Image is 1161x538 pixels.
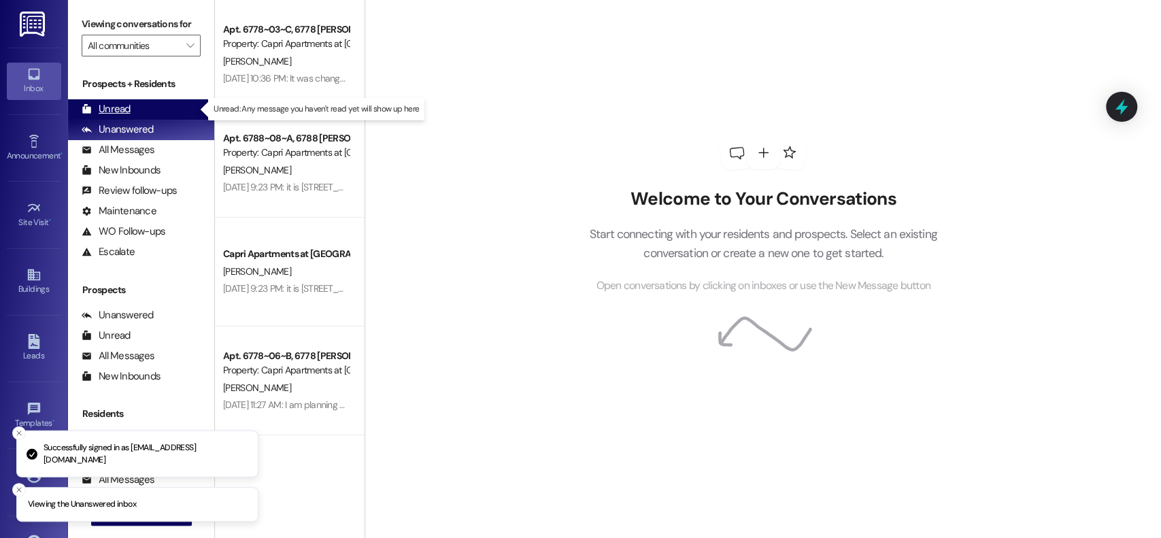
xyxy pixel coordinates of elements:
[44,442,247,466] p: Successfully signed in as [EMAIL_ADDRESS][DOMAIN_NAME]
[223,146,349,160] div: Property: Capri Apartments at [GEOGRAPHIC_DATA]
[223,181,378,193] div: [DATE] 9:23 PM: it is [STREET_ADDRESS]
[223,265,291,278] span: [PERSON_NAME]
[596,278,930,295] span: Open conversations by clicking on inboxes or use the New Message button
[223,72,477,84] div: [DATE] 10:36 PM: It was changed while I was away without notice
[68,77,214,91] div: Prospects + Residents
[61,149,63,158] span: •
[223,131,349,146] div: Apt. 6788~08~A, 6788 [PERSON_NAME]
[7,263,61,300] a: Buildings
[82,122,154,137] div: Unanswered
[12,426,26,440] button: Close toast
[7,330,61,367] a: Leads
[82,184,177,198] div: Review follow-ups
[20,12,48,37] img: ResiDesk Logo
[49,216,51,225] span: •
[68,407,214,421] div: Residents
[223,55,291,67] span: [PERSON_NAME]
[7,397,61,434] a: Templates •
[7,464,61,501] a: Account
[52,416,54,426] span: •
[82,369,161,384] div: New Inbounds
[82,245,135,259] div: Escalate
[186,40,194,51] i: 
[82,224,165,239] div: WO Follow-ups
[82,204,156,218] div: Maintenance
[82,308,154,322] div: Unanswered
[12,483,26,497] button: Close toast
[223,349,349,363] div: Apt. 6778~06~B, 6778 [PERSON_NAME]
[223,382,291,394] span: [PERSON_NAME]
[223,37,349,51] div: Property: Capri Apartments at [GEOGRAPHIC_DATA]
[68,283,214,297] div: Prospects
[82,102,131,116] div: Unread
[82,329,131,343] div: Unread
[223,247,349,261] div: Capri Apartments at [GEOGRAPHIC_DATA]
[223,22,349,37] div: Apt. 6778~03~C, 6778 [PERSON_NAME]
[28,499,136,511] p: Viewing the Unanswered inbox
[7,63,61,99] a: Inbox
[569,188,958,210] h2: Welcome to Your Conversations
[7,197,61,233] a: Site Visit •
[82,14,201,35] label: Viewing conversations for
[82,143,154,157] div: All Messages
[88,35,179,56] input: All communities
[82,349,154,363] div: All Messages
[214,103,419,115] p: Unread: Any message you haven't read yet will show up here
[223,164,291,176] span: [PERSON_NAME]
[569,224,958,263] p: Start connecting with your residents and prospects. Select an existing conversation or create a n...
[223,399,810,411] div: [DATE] 11:27 AM: I am planning on moving out [DATE], but wondered if there is a drop box for the ...
[82,163,161,178] div: New Inbounds
[223,282,378,295] div: [DATE] 9:23 PM: it is [STREET_ADDRESS]
[223,363,349,377] div: Property: Capri Apartments at [GEOGRAPHIC_DATA]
